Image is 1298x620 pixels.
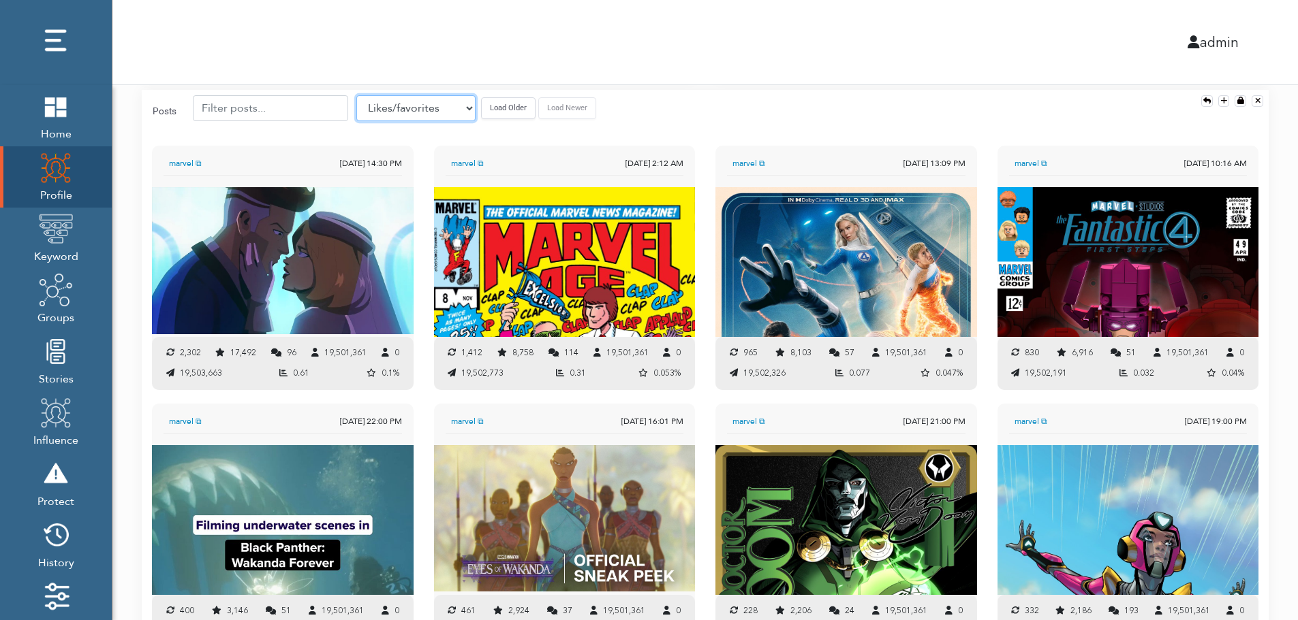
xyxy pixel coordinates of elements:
img: settings.png [39,579,73,613]
span: Stories [39,368,74,387]
span: Protect [37,491,74,510]
span: 461 [461,605,476,616]
span: 2,186 [1070,605,1092,616]
span: 0 [676,347,681,358]
div: [DATE] 2:12 AM [625,157,683,169]
span: marvel ⧉ [732,415,898,427]
span: marvel ⧉ [169,157,335,169]
span: Profile [39,184,73,203]
span: 400 [180,605,194,616]
span: 0.61 [293,368,309,378]
div: admin [676,32,1250,52]
span: 8,103 [790,347,812,358]
span: 228 [743,605,758,616]
span: Groups [37,307,74,326]
div: [DATE] 10:16 AM [1184,157,1247,169]
img: groups.png [39,273,73,307]
span: marvel ⧉ [1015,415,1180,427]
div: [DATE] 14:30 PM [340,157,402,169]
div: [DATE] 13:09 PM [903,157,965,169]
img: keyword.png [39,212,73,246]
div: [DATE] 19:00 PM [1185,415,1247,427]
img: stories.png [39,334,73,368]
span: History [38,552,74,571]
span: 19,501,361 [1168,605,1210,616]
span: 0 [676,605,681,616]
span: 19,502,191 [1025,368,1067,378]
img: risk.png [39,457,73,491]
div: [DATE] 16:01 PM [621,415,683,427]
img: history.png [39,518,73,552]
span: 0.047% [936,368,963,378]
img: home.png [39,89,73,123]
span: Home [39,123,73,142]
div: [DATE] 22:00 PM [340,415,402,427]
span: Keyword [34,246,78,265]
span: 0 [958,347,963,358]
span: 19,501,361 [885,347,927,358]
span: marvel ⧉ [169,415,335,427]
span: 1,412 [461,347,482,358]
span: 19,502,326 [743,368,786,378]
span: 19,501,361 [322,605,364,616]
img: dots.png [39,24,73,58]
span: 96 [287,347,296,358]
span: 17,492 [230,347,256,358]
span: 0 [395,347,399,358]
span: 830 [1025,347,1039,358]
span: 0 [1239,347,1244,358]
span: marvel ⧉ [732,157,898,169]
span: marvel ⧉ [1015,157,1179,169]
span: 19,501,361 [1166,347,1209,358]
img: profile.png [39,395,73,429]
span: 0.31 [570,368,586,378]
div: Lock [1235,95,1246,107]
span: 19,501,361 [606,347,649,358]
span: 6,916 [1072,347,1093,358]
div: Reset [1201,95,1213,107]
span: 19,502,773 [461,368,504,378]
input: Filter posts... [193,95,348,121]
span: 0.053% [653,368,681,378]
span: 2,206 [790,605,812,616]
span: 0.1% [382,368,399,378]
span: 3,146 [227,605,248,616]
div: Posts [153,104,176,118]
span: 2,302 [180,347,201,358]
span: 19,501,361 [603,605,645,616]
span: 0.032 [1133,368,1154,378]
span: Influence [33,429,78,448]
button: Load Older [481,97,536,118]
span: 332 [1025,605,1039,616]
span: 0 [1239,605,1244,616]
span: 19,503,663 [180,368,222,378]
span: 51 [281,605,291,616]
div: Clone [1218,95,1230,107]
span: marvel ⧉ [451,157,621,169]
div: Remove [1252,95,1263,107]
span: 51 [1126,347,1136,358]
span: 2,924 [508,605,529,616]
span: 8,758 [512,347,534,358]
span: 37 [563,605,572,616]
span: 193 [1124,605,1139,616]
button: Load Newer [538,97,596,118]
span: 114 [564,347,578,358]
span: 24 [845,605,854,616]
span: 19,501,361 [324,347,367,358]
span: 0 [395,605,399,616]
span: 0.077 [849,368,870,378]
span: marvel ⧉ [451,415,617,427]
div: [DATE] 21:00 PM [903,415,965,427]
span: 19,501,361 [885,605,927,616]
span: 57 [845,347,854,358]
span: 0.04% [1222,368,1244,378]
img: profile.png [39,150,73,184]
span: 0 [958,605,963,616]
span: 965 [743,347,758,358]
